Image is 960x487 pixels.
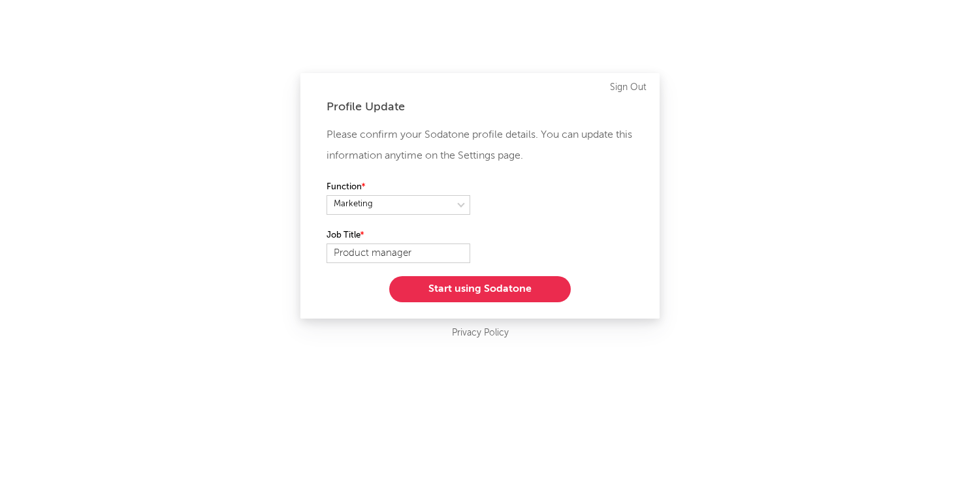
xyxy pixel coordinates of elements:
div: Profile Update [327,99,633,115]
label: Job Title [327,228,470,243]
p: Please confirm your Sodatone profile details. You can update this information anytime on the Sett... [327,125,633,166]
button: Start using Sodatone [389,276,571,302]
a: Privacy Policy [452,325,509,341]
label: Function [327,180,470,195]
a: Sign Out [610,80,647,95]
